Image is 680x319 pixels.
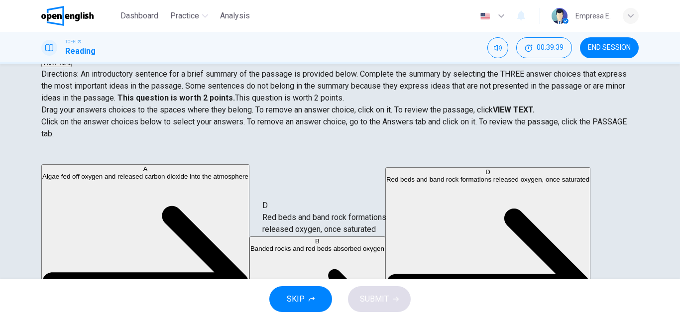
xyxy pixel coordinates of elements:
[41,104,639,116] p: Drag your answers choices to the spaces where they belong. To remove an answer choice, click on i...
[220,10,250,22] span: Analysis
[479,12,491,20] img: en
[166,7,212,25] button: Practice
[42,165,248,173] div: A
[250,245,384,252] span: Banded rocks and red beds absorbed oxygen
[575,10,611,22] div: Empresa E.
[516,37,572,58] button: 00:39:39
[516,37,572,58] div: Hide
[115,93,235,103] strong: This question is worth 2 points.
[386,175,589,183] span: Red beds and band rock formations released oxygen, once saturated
[493,105,535,114] strong: VIEW TEXT.
[41,6,94,26] img: OpenEnglish logo
[487,37,508,58] div: Mute
[116,7,162,25] button: Dashboard
[42,173,248,180] span: Algae fed off oxygen and released carbon dioxide into the atmosphere
[120,10,158,22] span: Dashboard
[216,7,254,25] button: Analysis
[41,140,639,164] div: Choose test type tabs
[170,10,199,22] span: Practice
[235,93,344,103] span: This question is worth 2 points.
[580,37,639,58] button: END SESSION
[41,116,639,140] p: Click on the answer choices below to select your answers. To remove an answer choice, go to the A...
[65,38,81,45] span: TOEFL®
[588,44,631,52] span: END SESSION
[386,168,589,175] div: D
[41,69,627,103] span: Directions: An introductory sentence for a brief summary of the passage is provided below. Comple...
[41,6,116,26] a: OpenEnglish logo
[552,8,567,24] img: Profile picture
[269,286,332,312] button: SKIP
[65,45,96,57] h1: Reading
[537,44,564,52] span: 00:39:39
[250,237,384,245] div: B
[287,292,305,306] span: SKIP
